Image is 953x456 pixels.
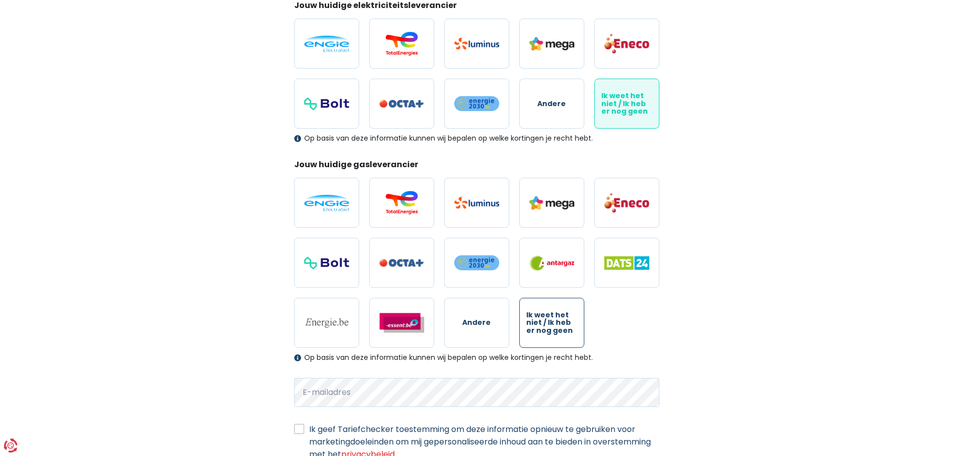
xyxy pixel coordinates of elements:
[462,319,491,326] span: Andere
[526,311,577,334] span: Ik weet het niet / Ik heb er nog geen
[379,32,424,56] img: Total Energies / Lampiris
[454,38,499,50] img: Luminus
[294,134,659,143] div: Op basis van deze informatie kunnen wij bepalen op welke kortingen je recht hebt.
[379,100,424,108] img: Octa+
[379,313,424,333] img: Essent
[454,255,499,271] img: Energie2030
[454,197,499,209] img: Luminus
[529,37,574,51] img: Mega
[304,98,349,110] img: Bolt
[604,192,649,213] img: Eneco
[304,195,349,211] img: Engie / Electrabel
[294,159,659,174] legend: Jouw huidige gasleverancier
[537,100,566,108] span: Andere
[529,255,574,271] img: Antargaz
[379,259,424,267] img: Octa+
[304,317,349,328] img: Energie.be
[454,96,499,112] img: Energie2030
[304,36,349,52] img: Engie / Electrabel
[604,33,649,54] img: Eneco
[304,257,349,269] img: Bolt
[379,191,424,215] img: Total Energies / Lampiris
[601,92,652,115] span: Ik weet het niet / Ik heb er nog geen
[529,196,574,210] img: Mega
[604,256,649,270] img: Dats 24
[294,353,659,362] div: Op basis van deze informatie kunnen wij bepalen op welke kortingen je recht hebt.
